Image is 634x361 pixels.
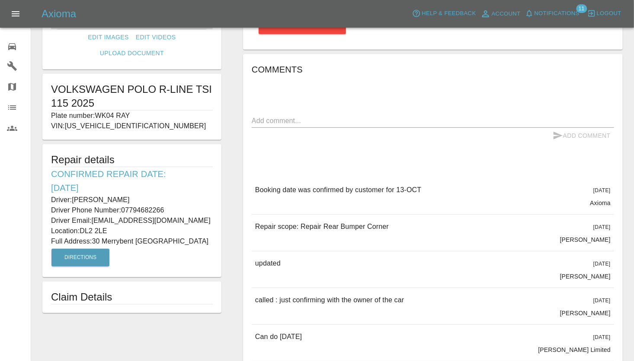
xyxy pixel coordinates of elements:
[51,290,213,304] h1: Claim Details
[593,187,611,193] span: [DATE]
[96,45,167,61] a: Upload Document
[51,111,213,121] p: Plate number: WK04 RAY
[590,199,611,207] p: Axioma
[42,7,76,21] h5: Axioma
[593,224,611,230] span: [DATE]
[593,334,611,340] span: [DATE]
[410,7,478,20] button: Help & Feedback
[576,4,587,13] span: 11
[255,258,281,269] p: updated
[51,167,213,195] h6: Confirmed Repair Date: [DATE]
[51,215,213,226] p: Driver Email: [EMAIL_ADDRESS][DOMAIN_NAME]
[255,332,302,342] p: Can do [DATE]
[132,29,179,45] a: Edit Videos
[51,226,213,236] p: Location: DL2 2LE
[51,82,213,110] h1: VOLKSWAGEN POLO R-LINE TSI 115 2025
[51,249,109,266] button: Directions
[51,121,213,131] p: VIN: [US_VEHICLE_IDENTIFICATION_NUMBER]
[255,222,389,232] p: Repair scope: Repair Rear Bumper Corner
[535,9,580,19] span: Notifications
[593,261,611,267] span: [DATE]
[84,29,132,45] a: Edit Images
[252,63,614,76] h6: Comments
[51,153,213,167] h5: Repair details
[560,272,611,281] p: [PERSON_NAME]
[5,3,26,24] button: Open drawer
[255,185,421,195] p: Booking date was confirmed by customer for 13-OCT
[597,9,621,19] span: Logout
[492,9,521,19] span: Account
[560,235,611,244] p: [PERSON_NAME]
[255,295,404,305] p: called : just confirming with the owner of the car
[593,298,611,304] span: [DATE]
[422,9,476,19] span: Help & Feedback
[51,236,213,247] p: Full Address: 30 Merrybent [GEOGRAPHIC_DATA]
[538,345,611,354] p: [PERSON_NAME] Limited
[560,309,611,317] p: [PERSON_NAME]
[585,7,624,20] button: Logout
[51,195,213,205] p: Driver: [PERSON_NAME]
[51,205,213,215] p: Driver Phone Number: 07794682266
[478,7,523,21] a: Account
[523,7,582,20] button: Notifications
